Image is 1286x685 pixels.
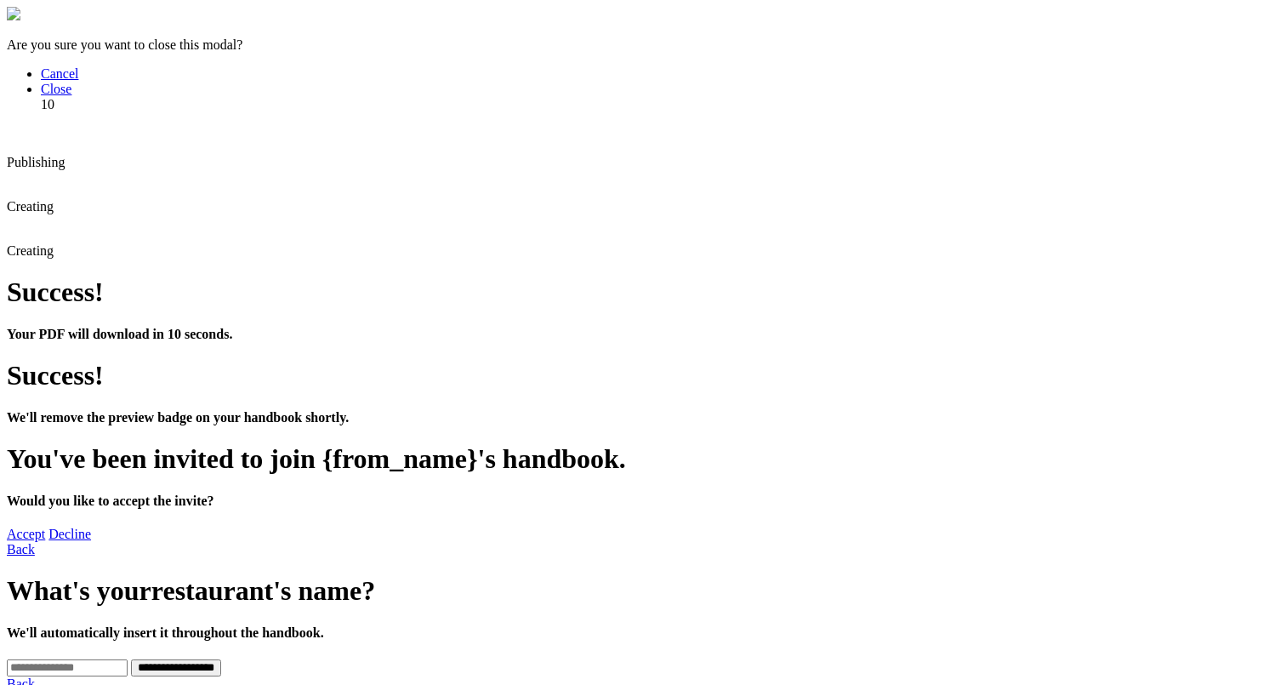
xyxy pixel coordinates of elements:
[7,360,1279,391] h1: Success!
[48,527,91,541] a: Decline
[7,155,65,169] span: Publishing
[151,575,273,606] span: restaurant
[7,277,1279,308] h1: Success!
[7,7,20,20] img: close-modal.svg
[7,37,1279,53] p: Are you sure you want to close this modal?
[7,625,1279,641] h4: We'll automatically insert it throughout the handbook.
[7,243,54,258] span: Creating
[41,82,71,96] a: Close
[7,443,1279,475] h1: You've been invited to join {from_name}'s handbook.
[7,575,1279,607] h1: What's your 's name?
[41,66,78,81] a: Cancel
[7,410,1279,425] h4: We'll remove the preview badge on your handbook shortly.
[41,97,54,111] span: 10
[7,327,1279,342] h4: Your PDF will download in 10 seconds.
[7,542,35,557] a: Back
[7,527,45,541] a: Accept
[7,494,1279,509] h4: Would you like to accept the invite?
[7,199,54,214] span: Creating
